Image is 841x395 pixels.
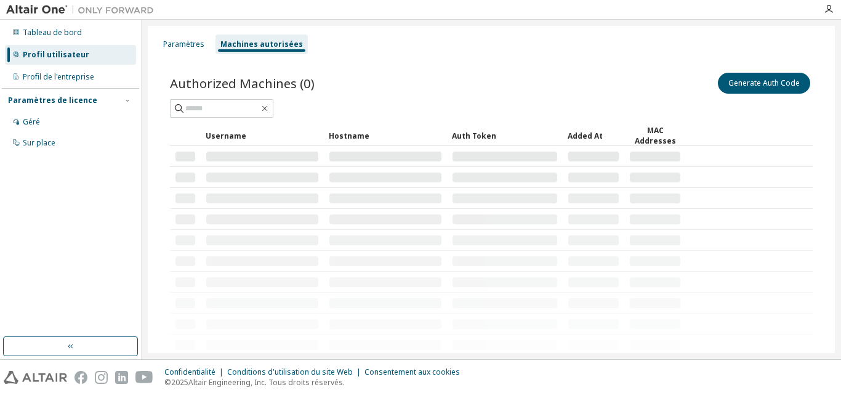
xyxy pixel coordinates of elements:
[8,95,97,105] font: Paramètres de licence
[164,367,215,377] font: Confidentialité
[329,126,442,145] div: Hostname
[206,126,319,145] div: Username
[95,371,108,384] img: instagram.svg
[135,371,153,384] img: youtube.svg
[6,4,160,16] img: Altaïr Un
[170,75,315,92] span: Authorized Machines (0)
[171,377,188,388] font: 2025
[23,116,40,127] font: Géré
[452,126,558,145] div: Auth Token
[364,367,460,377] font: Consentement aux cookies
[718,73,810,94] button: Generate Auth Code
[163,39,204,49] font: Paramètres
[220,39,303,49] font: Machines autorisées
[23,71,94,82] font: Profil de l'entreprise
[74,371,87,384] img: facebook.svg
[227,367,353,377] font: Conditions d'utilisation du site Web
[629,125,681,146] div: MAC Addresses
[4,371,67,384] img: altair_logo.svg
[23,27,82,38] font: Tableau de bord
[23,49,89,60] font: Profil utilisateur
[115,371,128,384] img: linkedin.svg
[23,137,55,148] font: Sur place
[568,126,619,145] div: Added At
[188,377,345,388] font: Altair Engineering, Inc. Tous droits réservés.
[164,377,171,388] font: ©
